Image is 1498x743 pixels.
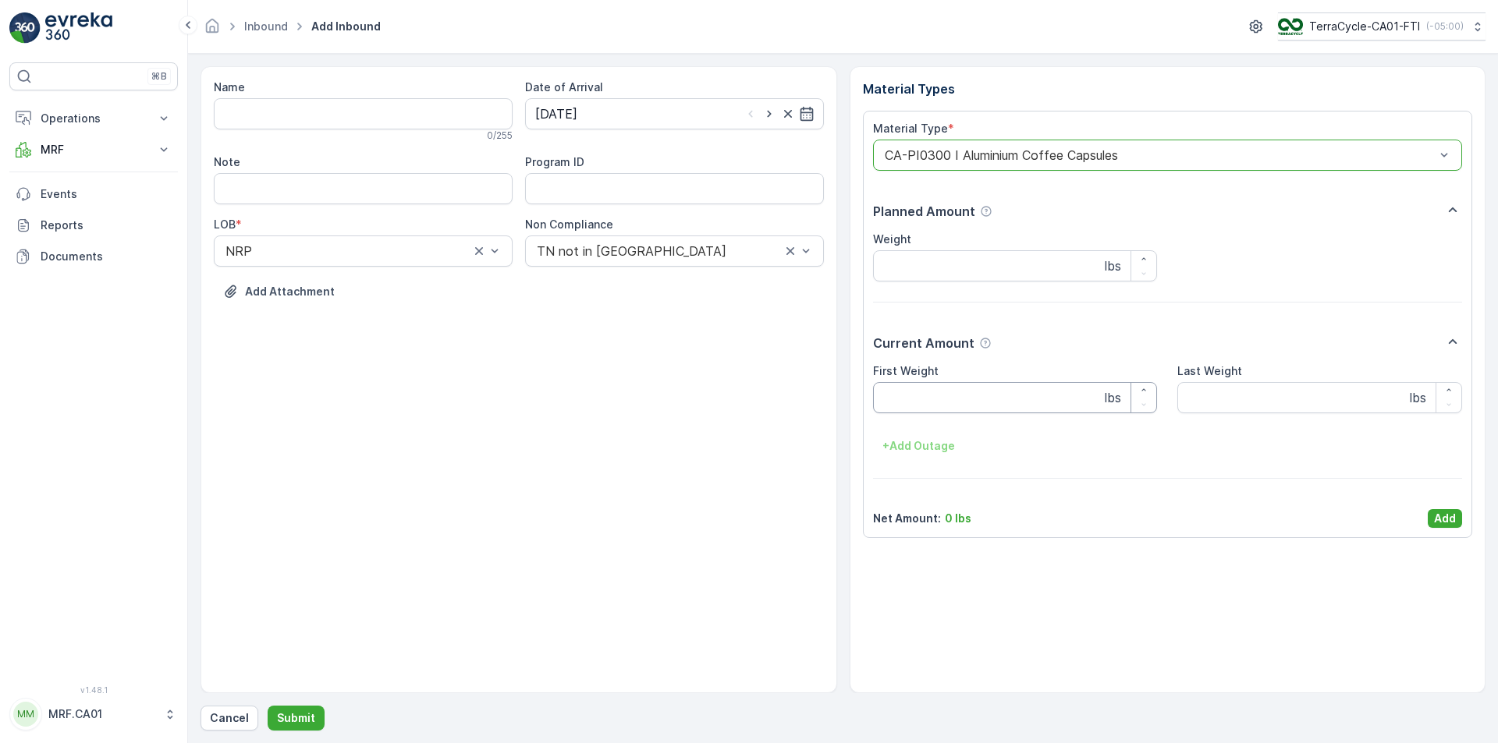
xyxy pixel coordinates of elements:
p: lbs [1410,388,1426,407]
label: First Weight [873,364,939,377]
label: Last Weight [1177,364,1242,377]
button: Operations [9,103,178,134]
p: MRF.CA01 [48,706,156,722]
label: Note [214,155,240,168]
button: Cancel [201,706,258,731]
p: Operations [41,111,147,126]
p: Submit [277,710,315,726]
label: Program ID [525,155,584,168]
button: Submit [268,706,325,731]
p: Current Amount [873,334,974,352]
a: Documents [9,241,178,272]
p: 0 / 255 [487,129,513,142]
p: 0 lbs [945,511,971,526]
p: ⌘B [151,70,167,83]
a: Homepage [204,23,221,37]
p: lbs [1105,257,1121,275]
p: Cancel [210,710,249,726]
button: +Add Outage [873,433,964,458]
p: Reports [41,218,172,233]
p: Documents [41,249,172,264]
button: MRF [9,134,178,165]
img: logo_light-DOdMpM7g.png [45,12,112,44]
label: LOB [214,218,236,231]
div: MM [13,702,38,727]
a: Events [9,179,178,210]
p: Net Amount : [873,511,941,526]
input: dd/mm/yyyy [525,98,824,129]
p: Material Types [863,80,1473,98]
div: Help Tooltip Icon [980,205,992,218]
p: TerraCycle-CA01-FTI [1309,19,1420,34]
p: + Add Outage [882,438,955,454]
p: lbs [1105,388,1121,407]
label: Date of Arrival [525,80,603,94]
button: Add [1428,509,1462,528]
img: TC_BVHiTW6.png [1278,18,1303,35]
button: Upload File [214,279,344,304]
img: logo [9,12,41,44]
label: Name [214,80,245,94]
p: Add [1434,511,1456,526]
span: v 1.48.1 [9,685,178,695]
label: Non Compliance [525,218,613,231]
p: ( -05:00 ) [1426,20,1464,33]
button: MMMRF.CA01 [9,698,178,731]
a: Inbound [244,19,288,33]
p: MRF [41,142,147,157]
p: Add Attachment [245,284,335,299]
span: Add Inbound [308,19,384,34]
label: Material Type [873,122,948,135]
label: Weight [873,232,911,246]
p: Planned Amount [873,202,975,221]
div: Help Tooltip Icon [979,337,992,349]
button: TerraCycle-CA01-FTI(-05:00) [1278,12,1486,41]
p: Events [41,186,172,202]
a: Reports [9,210,178,241]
